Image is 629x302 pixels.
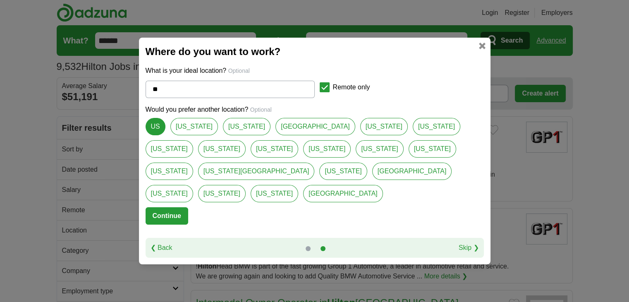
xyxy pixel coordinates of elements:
[303,140,351,158] a: [US_STATE]
[333,82,370,92] label: Remote only
[146,140,193,158] a: [US_STATE]
[251,185,298,202] a: [US_STATE]
[275,118,355,135] a: [GEOGRAPHIC_DATA]
[198,163,315,180] a: [US_STATE][GEOGRAPHIC_DATA]
[360,118,408,135] a: [US_STATE]
[146,185,193,202] a: [US_STATE]
[303,185,383,202] a: [GEOGRAPHIC_DATA]
[319,163,367,180] a: [US_STATE]
[250,106,272,113] span: Optional
[146,44,484,59] h2: Where do you want to work?
[356,140,403,158] a: [US_STATE]
[372,163,452,180] a: [GEOGRAPHIC_DATA]
[146,118,165,135] a: US
[146,207,188,225] button: Continue
[459,243,479,253] a: Skip ❯
[198,140,246,158] a: [US_STATE]
[146,105,484,115] p: Would you prefer another location?
[413,118,460,135] a: [US_STATE]
[228,67,250,74] span: Optional
[198,185,246,202] a: [US_STATE]
[146,66,484,76] p: What is your ideal location?
[223,118,270,135] a: [US_STATE]
[151,243,172,253] a: ❮ Back
[146,163,193,180] a: [US_STATE]
[251,140,298,158] a: [US_STATE]
[409,140,456,158] a: [US_STATE]
[170,118,218,135] a: [US_STATE]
